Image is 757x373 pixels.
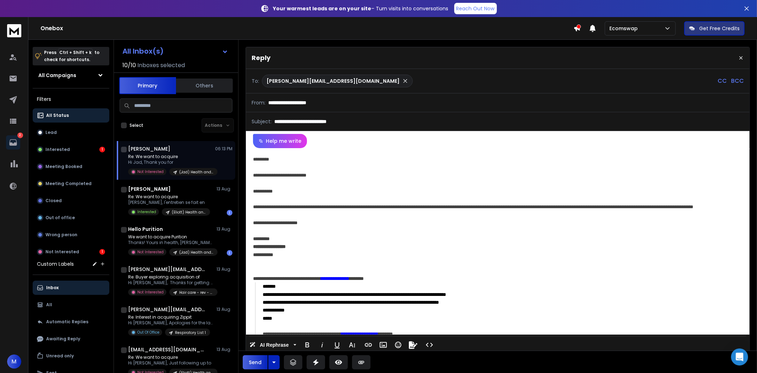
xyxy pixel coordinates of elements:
[172,210,206,215] p: (Eliott) Health and wellness brands Europe - 50k - 1m/month (Storeleads) p2
[216,307,232,312] p: 13 Aug
[252,53,270,63] p: Reply
[699,25,740,32] p: Get Free Credits
[179,169,213,175] p: (Jad) Health and wellness brands Europe - 50k - 1m/month (Storeleads) p1
[137,249,164,255] p: Not Interested
[33,349,109,363] button: Unread only
[252,118,271,125] p: Subject:
[38,72,76,79] h1: All Campaigns
[252,99,265,106] p: From:
[99,147,105,152] div: 1
[216,226,232,232] p: 13 Aug
[45,232,77,238] p: Wrong person
[216,266,232,272] p: 13 Aug
[128,280,213,286] p: Hi [PERSON_NAME], Thanks for getting back
[45,198,62,204] p: Closed
[128,274,213,280] p: Re: Buyer exploring acquisition of
[33,177,109,191] button: Meeting Completed
[130,123,143,128] label: Select
[7,355,21,369] button: M
[33,142,109,157] button: Interested1
[301,338,314,352] button: Bold (Ctrl+B)
[227,250,232,256] div: 1
[46,336,80,342] p: Awaiting Reply
[128,240,213,245] p: Thanks! Yours in health, [PERSON_NAME]
[179,290,213,295] p: Hair care - rev - 50k - 1m/month- [GEOGRAPHIC_DATA] (Eliott)
[33,108,109,123] button: All Status
[45,164,82,169] p: Meeting Booked
[128,154,213,160] p: Re: We want to acquire
[137,169,164,174] p: Not Interested
[258,342,290,348] span: AI Rephrase
[45,147,70,152] p: Interested
[253,134,307,148] button: Help me write
[456,5,495,12] p: Reach Out Now
[33,125,109,140] button: Lead
[454,3,497,14] a: Reach Out Now
[176,78,233,93] button: Others
[330,338,344,352] button: Underline (Ctrl+U)
[128,234,213,240] p: We want to acquire Purition
[128,346,206,353] h1: [EMAIL_ADDRESS][DOMAIN_NAME]
[137,209,156,215] p: Interested
[128,306,206,313] h1: [PERSON_NAME][EMAIL_ADDRESS][DOMAIN_NAME]
[6,135,20,150] a: 2
[45,181,92,186] p: Meeting Completed
[609,25,641,32] p: Ecomswap
[128,355,213,360] p: Re: We want to acquire
[128,226,163,233] h1: Hello Purition
[216,347,232,352] p: 13 Aug
[128,314,213,320] p: Re: Interest in acquiring Zippit
[128,185,171,193] h1: [PERSON_NAME]
[316,338,329,352] button: Italic (Ctrl+I)
[731,77,744,85] p: BCC
[37,260,74,267] h3: Custom Labels
[128,360,213,366] p: Hi [PERSON_NAME], Just following up to
[33,228,109,242] button: Wrong person
[46,353,74,359] p: Unread only
[122,61,136,70] span: 10 / 10
[45,249,79,255] p: Not Interested
[273,5,449,12] p: – Turn visits into conversations
[33,315,109,329] button: Automatic Replies
[731,348,748,366] div: Open Intercom Messenger
[33,298,109,312] button: All
[40,24,574,33] h1: Onebox
[227,210,232,216] div: 1
[179,250,213,255] p: (Jad) Health and wellness brands Europe - 50k - 1m/month (Storeleads) p1
[362,338,375,352] button: Insert Link (Ctrl+K)
[128,320,213,326] p: Hi [PERSON_NAME], Apologies for the late
[33,94,109,104] h3: Filters
[7,24,21,37] img: logo
[45,130,57,135] p: Lead
[137,290,164,295] p: Not Interested
[128,145,170,152] h1: [PERSON_NAME]
[243,355,268,369] button: Send
[33,160,109,174] button: Meeting Booked
[175,330,206,335] p: Respiratory List 1
[128,160,213,165] p: Hi Jad, Thank you for
[128,266,206,273] h1: [PERSON_NAME][EMAIL_ADDRESS][DOMAIN_NAME]
[718,77,727,85] p: CC
[17,133,23,138] p: 2
[46,302,52,308] p: All
[137,330,159,335] p: Out Of Office
[117,44,234,58] button: All Inbox(s)
[248,338,298,352] button: AI Rephrase
[45,215,75,221] p: Out of office
[215,146,232,152] p: 06:13 PM
[46,113,69,118] p: All Status
[33,68,109,82] button: All Campaigns
[46,285,59,291] p: Inbox
[216,186,232,192] p: 13 Aug
[267,77,400,85] p: [PERSON_NAME][EMAIL_ADDRESS][DOMAIN_NAME]
[273,5,372,12] strong: Your warmest leads are on your site
[684,21,745,36] button: Get Free Credits
[58,48,93,56] span: Ctrl + Shift + k
[33,245,109,259] button: Not Interested1
[345,338,359,352] button: More Text
[99,249,105,255] div: 1
[33,281,109,295] button: Inbox
[33,332,109,346] button: Awaiting Reply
